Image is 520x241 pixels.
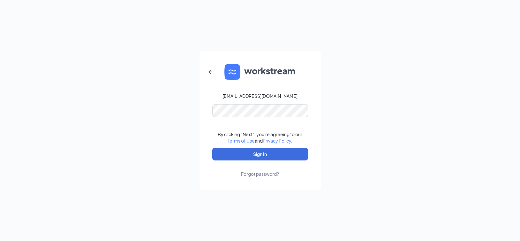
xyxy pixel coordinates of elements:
[218,131,302,144] div: By clicking "Next", you're agreeing to our and .
[224,64,296,80] img: WS logo and Workstream text
[203,64,218,80] button: ArrowLeftNew
[263,138,291,144] a: Privacy Policy
[207,68,214,76] svg: ArrowLeftNew
[228,138,255,144] a: Terms of Use
[212,148,308,160] button: Sign In
[222,93,298,99] div: [EMAIL_ADDRESS][DOMAIN_NAME]
[241,171,279,177] div: Forgot password?
[241,160,279,177] a: Forgot password?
